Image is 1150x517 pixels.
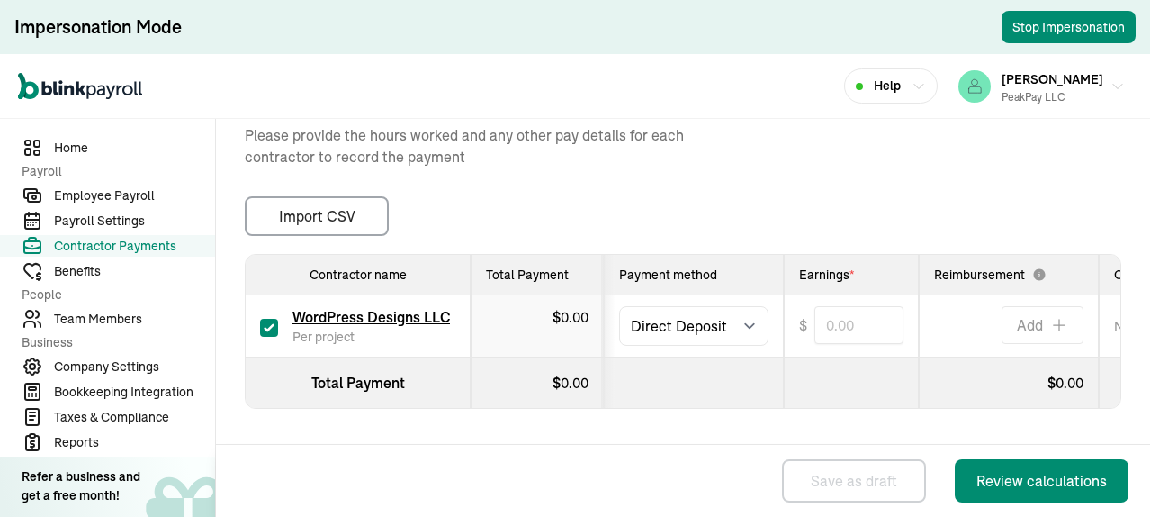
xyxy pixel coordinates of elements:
span: Business [22,333,204,352]
span: WordPress Designs LLC [292,308,450,326]
div: Total Payment [486,266,588,284]
button: Import CSV [245,196,389,236]
button: Stop Impersonation [1002,11,1136,43]
input: 0.00 [814,306,903,344]
span: Earnings [799,267,854,283]
div: Review calculations [976,470,1107,492]
div: $ [486,372,588,394]
div: $ [553,306,588,328]
span: 0.00 [561,308,588,326]
span: People [22,286,204,304]
span: Payment method [619,267,717,283]
button: Help [844,68,938,104]
div: Chat Widget [1060,431,1150,517]
span: $ [799,314,807,336]
span: Payroll Settings [54,212,215,231]
span: Home [54,139,215,158]
div: Save as draft [811,470,897,492]
span: 0.00 [561,374,588,392]
span: Per project [292,328,450,346]
div: Import CSV [279,205,355,227]
span: Company Settings [54,358,215,376]
span: Benefits [54,262,215,281]
span: Help [874,77,901,95]
button: Review calculations [955,459,1128,503]
span: Employee Payroll [54,186,215,205]
div: Refer a business and get a free month! [22,467,140,505]
span: Contractor name [310,267,407,283]
button: [PERSON_NAME]PeakPay LLC [951,64,1132,109]
div: $ [934,372,1083,394]
span: Team Members [54,310,215,329]
iframe: To enrich screen reader interactions, please activate Accessibility in Grammarly extension settings [1060,431,1150,517]
span: 0.00 [1056,374,1083,392]
p: Please provide the hours worked and any other pay details for each contractor to record the payment [245,124,740,168]
div: PeakPay LLC [1002,89,1103,105]
span: Reports [54,433,215,452]
div: Impersonation Mode [14,14,182,40]
span: Payroll [22,162,204,181]
a: WordPress Designs LLC [292,310,450,326]
span: Contractor Payments [54,237,215,256]
div: Total Payment [260,372,455,394]
span: [PERSON_NAME] [1002,71,1103,87]
span: Reimbursement [934,266,1083,284]
span: Bookkeeping Integration [54,383,215,402]
button: Add [1002,306,1083,344]
span: Taxes & Compliance [54,408,215,427]
button: Save as draft [782,459,926,503]
nav: Global [18,60,142,113]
